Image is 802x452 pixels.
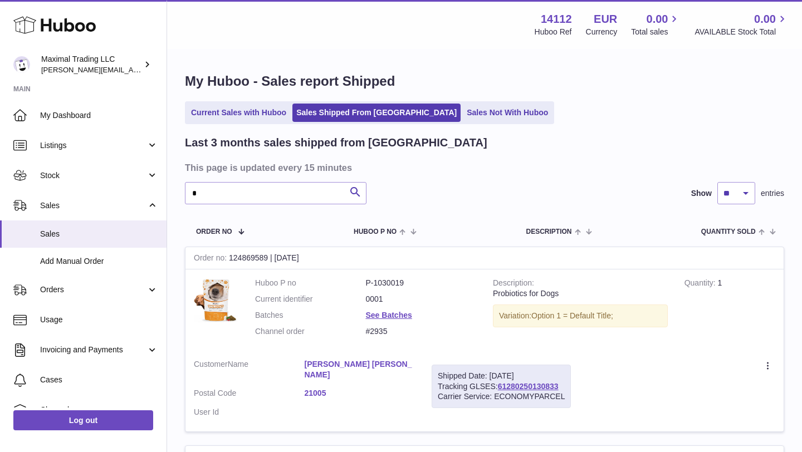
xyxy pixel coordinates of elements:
[498,382,559,391] a: 61280250130833
[305,359,415,380] a: [PERSON_NAME] [PERSON_NAME]
[695,12,789,37] a: 0.00 AVAILABLE Stock Total
[40,200,146,211] span: Sales
[40,256,158,267] span: Add Manual Order
[255,326,366,337] dt: Channel order
[541,12,572,27] strong: 14112
[354,228,397,235] span: Huboo P no
[493,288,668,299] div: Probiotics for Dogs
[366,294,477,304] dd: 0001
[701,228,756,235] span: Quantity Sold
[185,247,784,269] div: 124869589 | [DATE]
[535,27,572,37] div: Huboo Ref
[196,228,232,235] span: Order No
[586,27,618,37] div: Currency
[40,345,146,355] span: Invoicing and Payments
[194,360,228,369] span: Customer
[366,326,477,337] dd: #2935
[493,278,534,290] strong: Description
[695,27,789,37] span: AVAILABLE Stock Total
[305,388,415,399] a: 21005
[526,228,571,235] span: Description
[185,72,784,90] h1: My Huboo - Sales report Shipped
[185,161,781,174] h3: This page is updated every 15 minutes
[647,12,668,27] span: 0.00
[40,405,158,415] span: Channels
[691,188,712,199] label: Show
[631,12,681,37] a: 0.00 Total sales
[13,56,30,73] img: scott@scottkanacher.com
[13,410,153,430] a: Log out
[531,311,613,320] span: Option 1 = Default Title;
[754,12,776,27] span: 0.00
[463,104,552,122] a: Sales Not With Huboo
[432,365,571,409] div: Tracking GLSES:
[185,135,487,150] h2: Last 3 months sales shipped from [GEOGRAPHIC_DATA]
[40,375,158,385] span: Cases
[41,54,141,75] div: Maximal Trading LLC
[594,12,617,27] strong: EUR
[255,294,366,304] dt: Current identifier
[194,388,305,401] dt: Postal Code
[255,310,366,321] dt: Batches
[41,65,223,74] span: [PERSON_NAME][EMAIL_ADDRESS][DOMAIN_NAME]
[40,140,146,151] span: Listings
[493,304,668,327] div: Variation:
[40,170,146,181] span: Stock
[40,284,146,295] span: Orders
[194,359,305,383] dt: Name
[292,104,461,122] a: Sales Shipped From [GEOGRAPHIC_DATA]
[40,229,158,239] span: Sales
[676,269,784,351] td: 1
[187,104,290,122] a: Current Sales with Huboo
[366,311,412,320] a: See Batches
[631,27,681,37] span: Total sales
[194,278,238,322] img: ProbioticsInfographicsDesign-01.jpg
[366,278,477,288] dd: P-1030019
[761,188,784,199] span: entries
[194,253,229,265] strong: Order no
[438,391,565,402] div: Carrier Service: ECONOMYPARCEL
[255,278,366,288] dt: Huboo P no
[438,371,565,381] div: Shipped Date: [DATE]
[684,278,718,290] strong: Quantity
[194,407,305,417] dt: User Id
[40,315,158,325] span: Usage
[40,110,158,121] span: My Dashboard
